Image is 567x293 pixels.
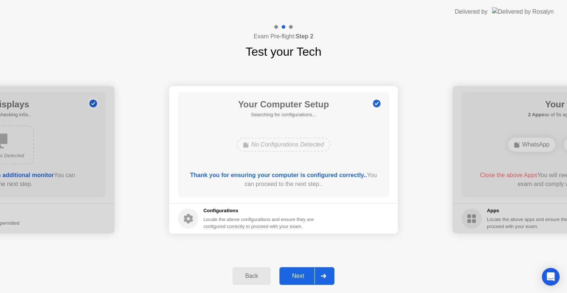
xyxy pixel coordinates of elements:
div: You can proceed to the next step.. [189,171,379,189]
h5: Searching for configurations... [238,111,329,118]
div: Next [282,273,315,279]
h1: Test your Tech [245,43,322,61]
b: Thank you for ensuring your computer is configured correctly.. [190,172,367,178]
div: Delivered by [455,7,488,16]
div: Locate the above configurations and ensure they are configured correctly to proceed with your exam. [203,216,315,230]
h1: Your Computer Setup [238,98,329,111]
div: Back [235,273,268,279]
h4: Exam Pre-flight: [254,32,313,41]
h5: Configurations [203,207,315,214]
img: Delivered by Rosalyn [492,7,554,16]
b: Step 2 [296,33,313,39]
button: Next [279,267,334,285]
div: Open Intercom Messenger [542,268,560,286]
button: Back [233,267,271,285]
div: No Configurations Detected [237,138,331,152]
